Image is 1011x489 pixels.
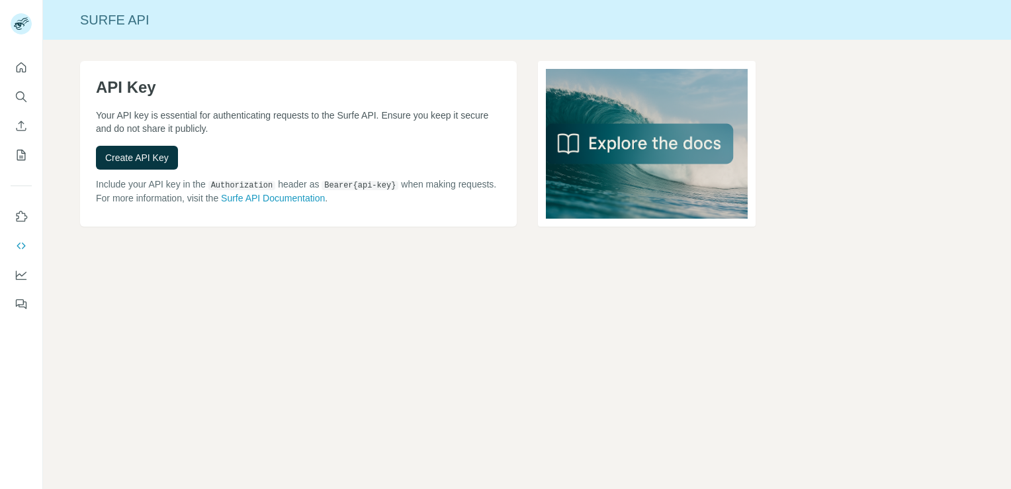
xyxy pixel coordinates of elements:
button: Create API Key [96,146,178,170]
button: Feedback [11,292,32,316]
button: Use Surfe API [11,234,32,258]
button: Dashboard [11,263,32,287]
a: Surfe API Documentation [221,193,325,203]
div: Surfe API [43,11,1011,29]
h1: API Key [96,77,501,98]
button: My lists [11,143,32,167]
span: Create API Key [105,151,169,164]
code: Bearer {api-key} [322,181,398,190]
p: Include your API key in the header as when making requests. For more information, visit the . [96,178,501,205]
button: Enrich CSV [11,114,32,138]
button: Search [11,85,32,109]
p: Your API key is essential for authenticating requests to the Surfe API. Ensure you keep it secure... [96,109,501,135]
code: Authorization [208,181,276,190]
button: Quick start [11,56,32,80]
button: Use Surfe on LinkedIn [11,205,32,229]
